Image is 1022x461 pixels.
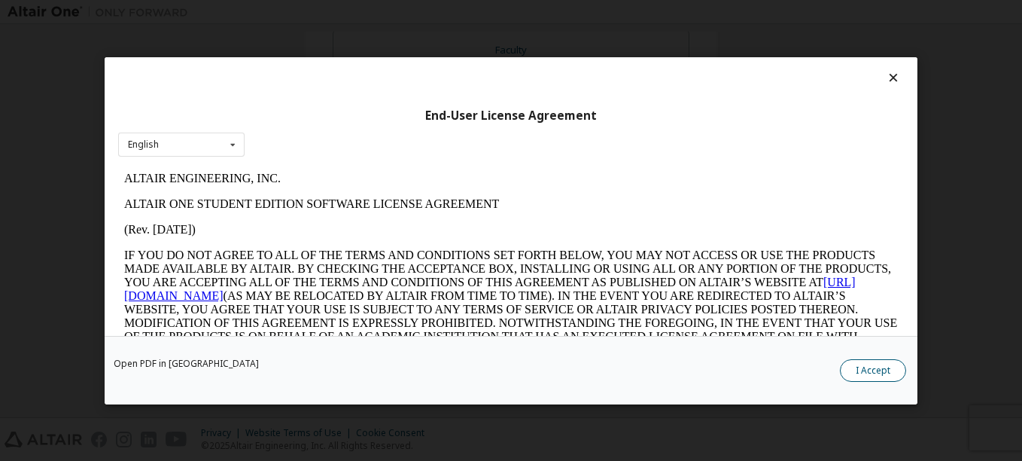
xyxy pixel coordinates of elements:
button: I Accept [840,359,906,381]
p: (Rev. [DATE]) [6,57,780,71]
a: [URL][DOMAIN_NAME] [6,110,738,136]
div: End-User License Agreement [118,108,904,123]
p: This Altair One Student Edition Software License Agreement (“Agreement”) is between Altair Engine... [6,203,780,258]
p: ALTAIR ENGINEERING, INC. [6,6,780,20]
a: Open PDF in [GEOGRAPHIC_DATA] [114,359,259,368]
p: IF YOU DO NOT AGREE TO ALL OF THE TERMS AND CONDITIONS SET FORTH BELOW, YOU MAY NOT ACCESS OR USE... [6,83,780,191]
p: ALTAIR ONE STUDENT EDITION SOFTWARE LICENSE AGREEMENT [6,32,780,45]
div: English [128,140,159,149]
